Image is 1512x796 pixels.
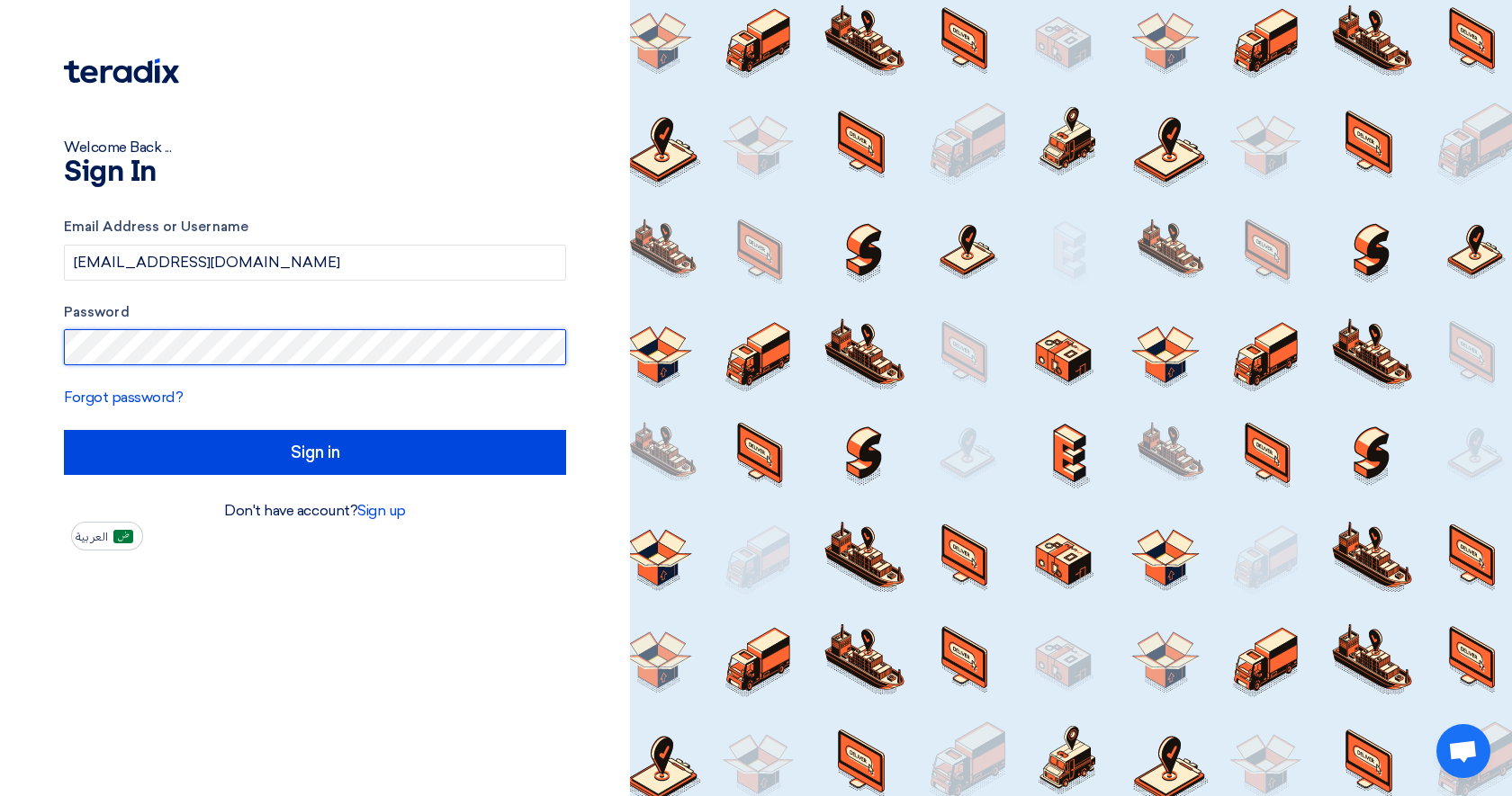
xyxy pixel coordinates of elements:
a: Open chat [1436,724,1490,778]
a: Forgot password? [64,389,183,406]
label: Email Address or Username [64,217,566,237]
input: Sign in [64,430,566,475]
div: Don't have account? [64,500,566,522]
label: Password [64,302,566,323]
span: العربية [76,531,108,543]
div: Welcome Back ... [64,137,566,158]
img: Teradix logo [64,58,179,84]
img: ar-AR.png [113,530,133,543]
input: Enter your business email or username [64,245,566,281]
button: العربية [71,522,143,550]
h1: Sign In [64,158,566,187]
a: Sign up [357,502,406,519]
